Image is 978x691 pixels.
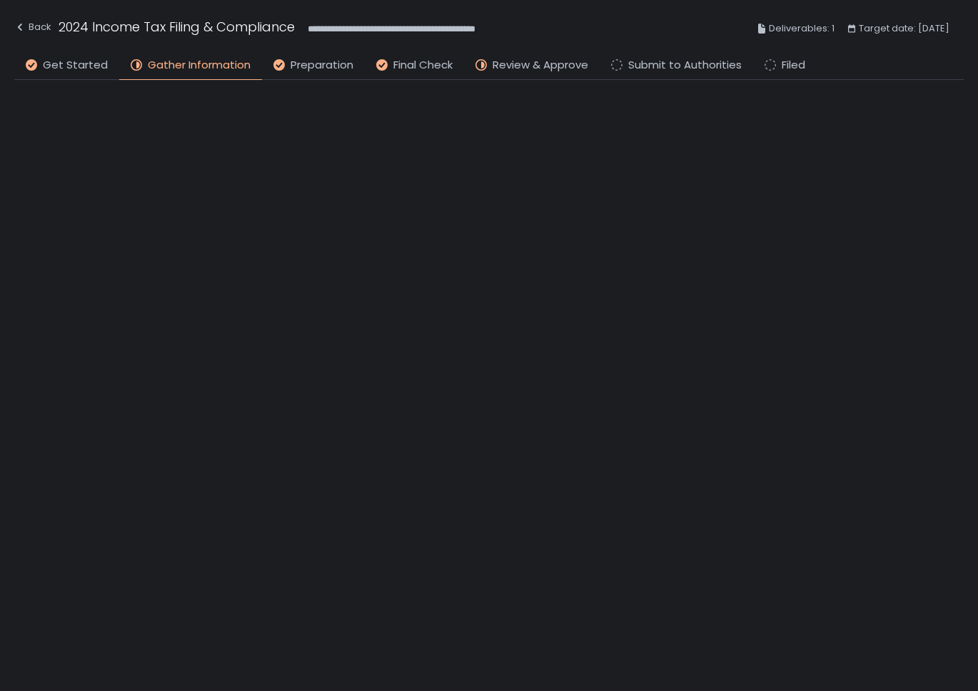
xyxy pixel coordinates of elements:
[782,57,805,74] span: Filed
[291,57,353,74] span: Preparation
[14,19,51,36] div: Back
[148,57,251,74] span: Gather Information
[43,57,108,74] span: Get Started
[769,20,835,37] span: Deliverables: 1
[59,17,295,36] h1: 2024 Income Tax Filing & Compliance
[14,17,51,41] button: Back
[859,20,949,37] span: Target date: [DATE]
[493,57,588,74] span: Review & Approve
[628,57,742,74] span: Submit to Authorities
[393,57,453,74] span: Final Check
